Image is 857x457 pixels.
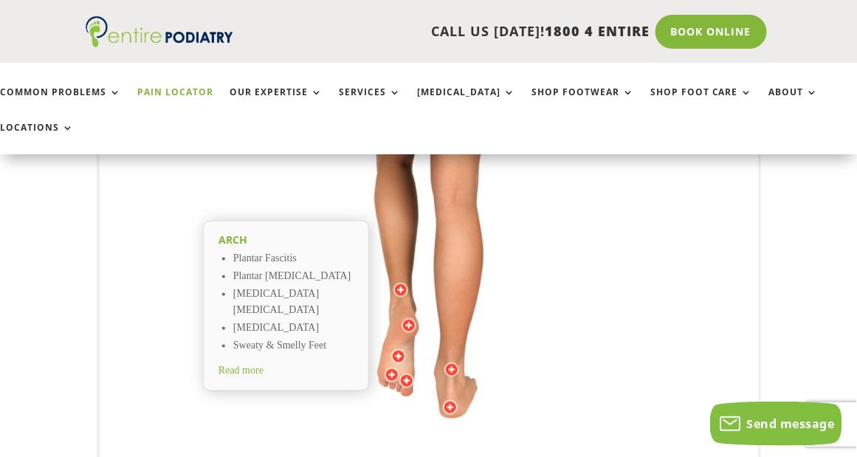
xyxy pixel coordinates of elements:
a: Pain Locator [137,87,213,119]
button: Send message [710,402,842,446]
span: 1800 4 ENTIRE [545,22,650,40]
li: Plantar [MEDICAL_DATA] [233,269,354,286]
h2: Arch [218,233,354,247]
a: Book Online [655,15,767,49]
span: Read more [218,365,264,377]
li: Sweaty & Smelly Feet [233,338,354,356]
a: Entire Podiatry [86,35,233,50]
img: logo (1) [86,16,233,47]
li: Plantar Fascitis [233,251,354,269]
a: Arch Plantar Fascitis Plantar [MEDICAL_DATA] [MEDICAL_DATA] [MEDICAL_DATA] [MEDICAL_DATA] Sweaty ... [203,221,369,374]
a: Shop Footwear [531,87,634,119]
li: [MEDICAL_DATA] [MEDICAL_DATA] [233,286,354,320]
span: Send message [747,416,835,432]
p: CALL US [DATE]! [237,22,650,41]
a: About [769,87,819,119]
a: Our Expertise [230,87,323,119]
a: Shop Foot Care [650,87,753,119]
a: Services [339,87,401,119]
a: [MEDICAL_DATA] [417,87,515,119]
li: [MEDICAL_DATA] [233,320,354,338]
